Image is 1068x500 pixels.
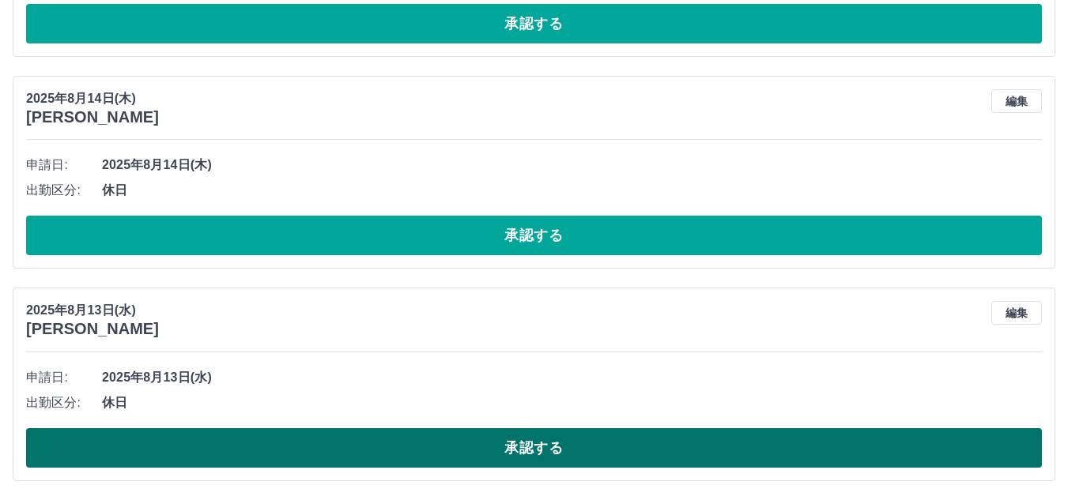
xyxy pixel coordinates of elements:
button: 承認する [26,4,1042,43]
span: 申請日: [26,156,102,175]
span: 休日 [102,181,1042,200]
p: 2025年8月13日(水) [26,301,159,320]
button: 承認する [26,216,1042,255]
button: 編集 [991,301,1042,325]
span: 申請日: [26,368,102,387]
p: 2025年8月14日(木) [26,89,159,108]
span: 2025年8月13日(水) [102,368,1042,387]
span: 出勤区分: [26,181,102,200]
span: 出勤区分: [26,393,102,412]
span: 2025年8月14日(木) [102,156,1042,175]
h3: [PERSON_NAME] [26,320,159,338]
h3: [PERSON_NAME] [26,108,159,126]
span: 休日 [102,393,1042,412]
button: 承認する [26,428,1042,468]
button: 編集 [991,89,1042,113]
